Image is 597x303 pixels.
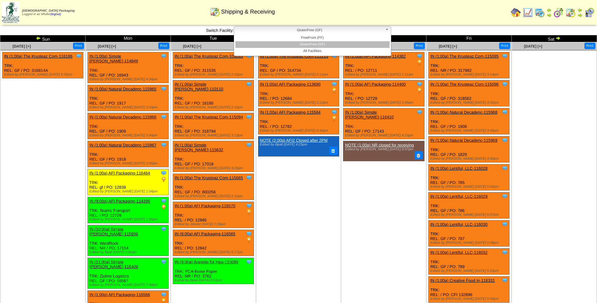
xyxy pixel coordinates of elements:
button: Print [584,43,595,49]
a: IN (1:00a) Natural Decadenc-115969 [430,138,497,143]
img: Tooltip [246,81,252,87]
a: [DATE] [+] [439,44,457,49]
img: PO [331,87,337,94]
a: IN (1:00a) The Krusteaz Com-115095 [430,54,498,59]
img: Tooltip [161,142,167,148]
div: Edited by [PERSON_NAME] [DATE] 2:10pm [175,194,254,198]
img: PO [416,87,423,94]
a: IN (1:00a) AFI Packaging-113690 [260,82,321,87]
div: Edited by [PERSON_NAME] [DATE] 8:07pm [345,147,421,151]
img: PO [331,115,337,122]
div: Edited by [PERSON_NAME] [DATE] 5:07pm [430,213,509,217]
td: Sat [512,35,597,42]
img: calendarblend.gif [554,8,564,18]
img: zoroco-logo-small.webp [2,2,19,23]
a: [DATE] [+] [183,44,201,49]
div: TRK: REL: / PO: 12684 [258,80,339,106]
button: Print [73,43,84,49]
li: All Facilities [235,48,390,54]
td: Fri [426,35,512,42]
a: IN (1:00a) Simple [PERSON_NAME]-110110 [175,82,223,91]
a: IN (1:00a) The Krusteaz Com-111213 [260,54,328,59]
div: TRK: REL: GF / PO: 16195 [173,80,254,111]
img: arrowleft.gif [547,8,552,13]
span: [DATE] [+] [524,44,542,49]
div: Edited by [PERSON_NAME] [DATE] 5:06pm [430,185,509,189]
img: Tooltip [246,114,252,120]
div: Edited by [PERSON_NAME] [DATE] 4:34pm [89,77,168,81]
div: TRK: REL: / PO: 12782 [258,108,339,134]
a: IN (1:00a) Lentiful, LLC-116029 [430,194,487,199]
img: Tooltip [502,193,508,199]
a: IN (1:00a) The Krusteaz Com-109263 [175,54,243,59]
div: TRK: REL: GF / PO: 800256 [173,174,254,200]
a: IN (11:00a) Simple [PERSON_NAME]-116409 [89,260,138,269]
td: Mon [85,35,171,42]
div: TRK: Zipline Logistics REL: GF / PO: 16567 [87,258,168,289]
td: Sun [0,35,86,42]
a: IN (8:00a) AFI Packaging-116565 [175,232,235,236]
div: Edited by [PERSON_NAME] [DATE] 1:45am [345,101,424,105]
div: TRK: REL: gf / PO: 12838 [87,169,168,195]
a: IN (1:00a) Creative Food In-116331 [430,278,495,283]
a: IN (1:00a) Simple [PERSON_NAME]-116410 [345,110,394,119]
img: PO [161,176,167,182]
div: TRK: REL: GF / PO: 17018 [173,141,254,172]
div: Edited by [PERSON_NAME] [DATE] 5:10pm [430,269,509,273]
button: Delete Note [329,146,337,155]
span: [DEMOGRAPHIC_DATA] Packaging [22,9,75,13]
a: IN (1:00a) Simple [PERSON_NAME]-114849 [89,54,138,63]
div: Edited by [PERSON_NAME] [DATE] 2:10pm [175,106,254,109]
li: GlutenFree (GF) [235,41,390,48]
div: Edited by Bpali [DATE] 4:25pm [260,143,336,146]
div: TRK: REL: GF / PO: 16943 [87,52,168,83]
img: Tooltip [331,81,337,87]
div: TRK: REL: GF / PO: 786 [429,192,510,219]
img: line_graph.gif [523,8,533,18]
img: Tooltip [502,249,508,255]
div: TRK: REL: GF / PO: 1829 [429,136,510,163]
div: TRK: REL: GF / PO: 1917 [87,85,168,111]
img: Tooltip [502,53,508,59]
img: calendarprod.gif [535,8,545,18]
div: TRK: REL: GF / PO: 789 [429,249,510,275]
div: TRK: REL: GF / PO: 311535 [173,52,254,78]
a: IN (9:00a) AFI Packaging-114399 [89,199,150,203]
button: Delete Note [414,151,423,159]
div: Edited by [PERSON_NAME] [DATE] 2:11pm [260,101,339,105]
div: TRK: REL: GF / PO: 1918 [87,141,168,167]
div: TRK: REL: / PO: 12842 [173,230,254,256]
div: Edited by [PERSON_NAME] [DATE] 3:31pm [430,101,509,105]
img: Tooltip [502,277,508,283]
img: arrowright.gif [547,13,552,18]
div: TRK: REL: GF / PO: 314734 [258,52,339,78]
img: calendarinout.gif [210,7,220,17]
img: Tooltip [502,165,508,171]
a: IN (1:00a) Natural Decadenc-115967 [89,143,156,147]
a: IN (1:00a) AFI Packaging-114400 [345,82,406,87]
div: TRK: REL: GF / PO: 787 [429,220,510,247]
a: [DATE] [+] [98,44,116,49]
span: [DATE] [+] [13,44,31,49]
img: calendarcustomer.gif [584,8,594,18]
img: Tooltip [161,226,167,232]
img: PO [161,204,167,210]
div: TRK: REL: NR / PO: 317982 [429,52,510,78]
div: TRK: PCA-Boise Paper REL: NR / PO: 3762 [173,258,254,284]
a: IN (1:00a) The Krusteaz Com-115094 [175,115,243,119]
a: IN (1:00a) Natural Decadenc-115968 [430,110,497,115]
a: (logout) [50,13,61,16]
div: Edited by [PERSON_NAME] [DATE] 1:04pm [89,190,168,193]
img: Tooltip [331,109,337,115]
div: TRK: REL: GF / PO: 316794 [173,113,254,139]
img: Tooltip [416,81,423,87]
li: FreeFrom (FF) [235,35,390,41]
div: Edited by [PERSON_NAME] [DATE] 3:13pm [175,134,254,137]
div: Edited by [PERSON_NAME] [DATE] 1:55pm [89,218,168,221]
img: Tooltip [246,231,252,237]
img: PO [246,209,252,215]
div: TRK: REL: GF / PO: 318562 [429,80,510,106]
div: Edited by [PERSON_NAME] [DATE] 3:45pm [89,162,168,165]
button: Print [158,43,169,49]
